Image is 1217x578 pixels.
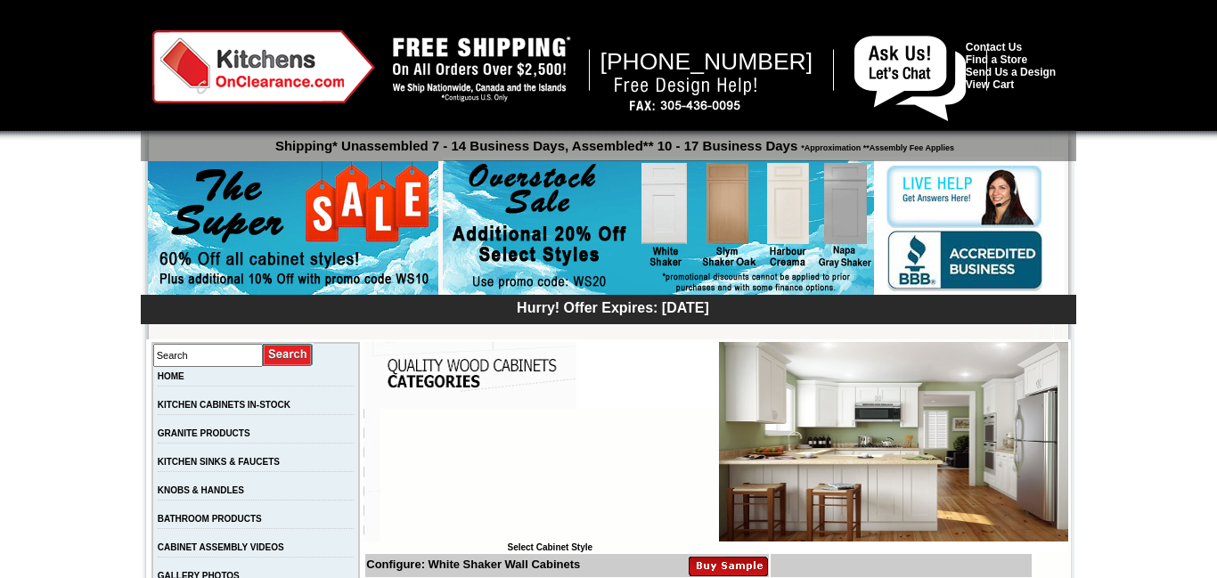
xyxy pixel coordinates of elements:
[158,485,244,495] a: KNOBS & HANDLES
[966,41,1022,53] a: Contact Us
[719,342,1068,541] img: White Shaker
[507,542,592,552] b: Select Cabinet Style
[152,30,375,103] img: Kitchens on Clearance Logo
[966,78,1014,91] a: View Cart
[158,542,284,552] a: CABINET ASSEMBLY VIDEOS
[158,514,262,524] a: BATHROOM PRODUCTS
[158,457,280,467] a: KITCHEN SINKS & FAUCETS
[150,130,1076,153] p: Shipping* Unassembled 7 - 14 Business Days, Assembled** 10 - 17 Business Days
[600,48,813,75] span: [PHONE_NUMBER]
[150,297,1076,316] div: Hurry! Offer Expires: [DATE]
[797,139,954,152] span: *Approximation **Assembly Fee Applies
[966,66,1056,78] a: Send Us a Design
[158,400,290,410] a: KITCHEN CABINETS IN-STOCK
[158,428,250,438] a: GRANITE PRODUCTS
[158,371,184,381] a: HOME
[263,343,314,367] input: Submit
[380,409,719,542] iframe: Browser incompatible
[366,558,580,571] b: Configure: White Shaker Wall Cabinets
[966,53,1027,66] a: Find a Store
